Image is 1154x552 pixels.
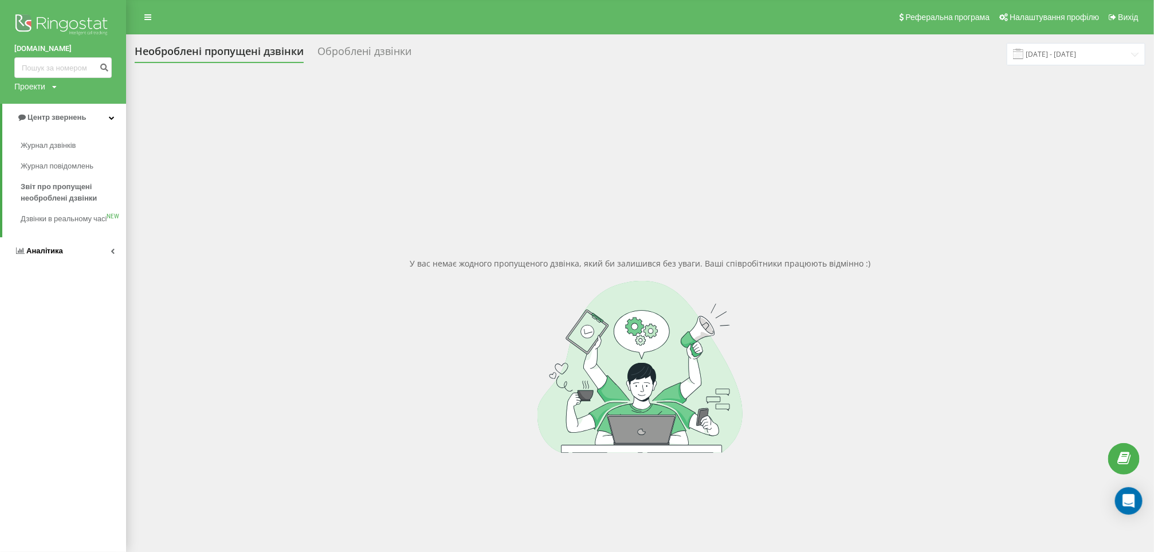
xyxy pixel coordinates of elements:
a: Звіт про пропущені необроблені дзвінки [21,177,126,209]
span: Реферальна програма [906,13,990,22]
div: Необроблені пропущені дзвінки [135,45,304,63]
div: Open Intercom Messenger [1115,487,1143,515]
div: Оброблені дзвінки [317,45,411,63]
span: Вихід [1118,13,1139,22]
span: Журнал повідомлень [21,160,93,172]
span: Журнал дзвінків [21,140,76,151]
span: Центр звернень [28,113,86,122]
img: Ringostat logo [14,11,112,40]
a: Журнал дзвінків [21,135,126,156]
span: Аналiтика [26,246,63,255]
a: [DOMAIN_NAME] [14,43,112,54]
a: Центр звернень [2,104,126,131]
span: Налаштування профілю [1010,13,1099,22]
span: Дзвінки в реальному часі [21,213,107,225]
a: Дзвінки в реальному часіNEW [21,209,126,229]
span: Звіт про пропущені необроблені дзвінки [21,181,120,204]
input: Пошук за номером [14,57,112,78]
div: Проекти [14,81,45,92]
a: Журнал повідомлень [21,156,126,177]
